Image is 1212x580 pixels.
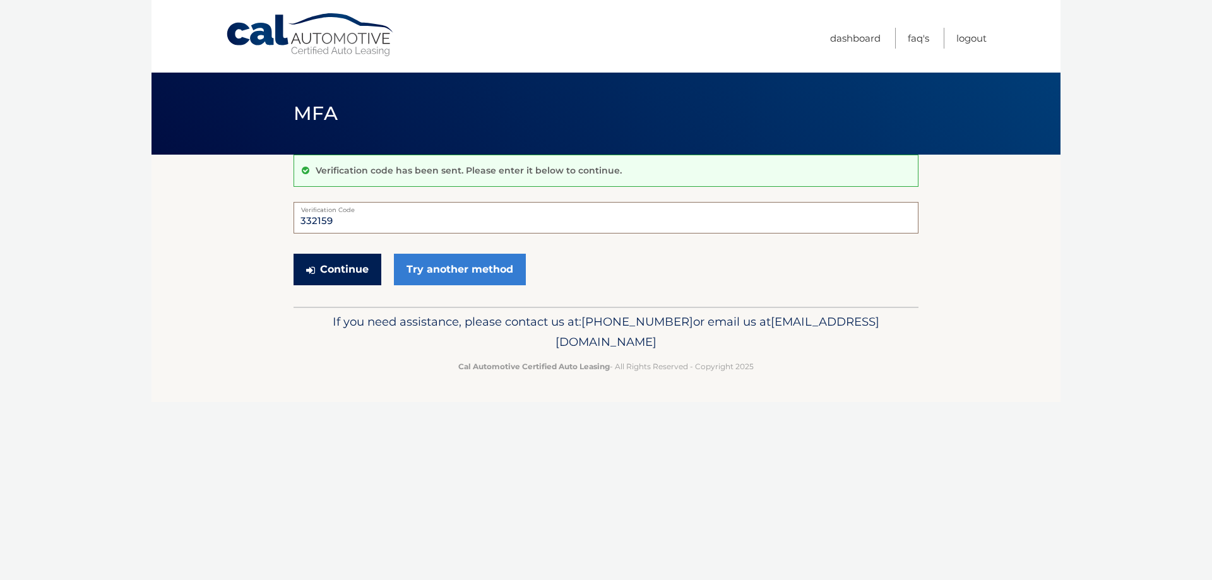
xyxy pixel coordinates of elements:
[294,254,381,285] button: Continue
[956,28,987,49] a: Logout
[581,314,693,329] span: [PHONE_NUMBER]
[294,102,338,125] span: MFA
[555,314,879,349] span: [EMAIL_ADDRESS][DOMAIN_NAME]
[316,165,622,176] p: Verification code has been sent. Please enter it below to continue.
[908,28,929,49] a: FAQ's
[225,13,396,57] a: Cal Automotive
[302,312,910,352] p: If you need assistance, please contact us at: or email us at
[302,360,910,373] p: - All Rights Reserved - Copyright 2025
[830,28,881,49] a: Dashboard
[458,362,610,371] strong: Cal Automotive Certified Auto Leasing
[294,202,918,234] input: Verification Code
[294,202,918,212] label: Verification Code
[394,254,526,285] a: Try another method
